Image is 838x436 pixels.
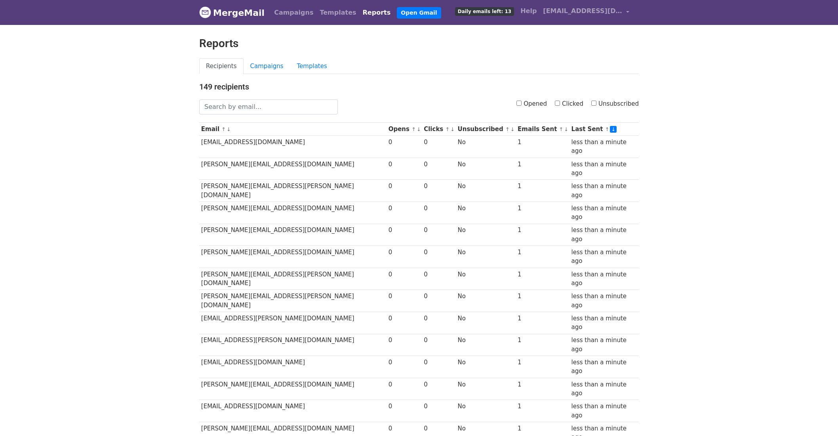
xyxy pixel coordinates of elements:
[422,290,455,312] td: 0
[199,158,387,180] td: [PERSON_NAME][EMAIL_ADDRESS][DOMAIN_NAME]
[559,126,564,132] a: ↑
[422,334,455,356] td: 0
[569,123,639,136] th: Last Sent
[244,58,290,74] a: Campaigns
[516,123,569,136] th: Emails Sent
[569,378,639,400] td: less than a minute ago
[456,312,516,334] td: No
[516,356,569,378] td: 1
[199,334,387,356] td: [EMAIL_ADDRESS][PERSON_NAME][DOMAIN_NAME]
[456,202,516,224] td: No
[387,224,422,246] td: 0
[387,158,422,180] td: 0
[555,101,560,106] input: Clicked
[387,268,422,290] td: 0
[516,158,569,180] td: 1
[456,378,516,400] td: No
[316,5,359,21] a: Templates
[199,224,387,246] td: [PERSON_NAME][EMAIL_ADDRESS][DOMAIN_NAME]
[569,334,639,356] td: less than a minute ago
[199,400,387,422] td: [EMAIL_ADDRESS][DOMAIN_NAME]
[569,400,639,422] td: less than a minute ago
[199,123,387,136] th: Email
[516,334,569,356] td: 1
[456,180,516,202] td: No
[450,126,455,132] a: ↓
[199,356,387,378] td: [EMAIL_ADDRESS][DOMAIN_NAME]
[569,136,639,158] td: less than a minute ago
[387,136,422,158] td: 0
[456,290,516,312] td: No
[456,123,516,136] th: Unsubscribed
[422,268,455,290] td: 0
[199,378,387,400] td: [PERSON_NAME][EMAIL_ADDRESS][DOMAIN_NAME]
[456,246,516,268] td: No
[510,126,515,132] a: ↓
[610,126,617,133] a: ↓
[456,334,516,356] td: No
[422,246,455,268] td: 0
[605,126,609,132] a: ↑
[422,136,455,158] td: 0
[387,378,422,400] td: 0
[387,356,422,378] td: 0
[422,400,455,422] td: 0
[387,180,422,202] td: 0
[199,290,387,312] td: [PERSON_NAME][EMAIL_ADDRESS][PERSON_NAME][DOMAIN_NAME]
[387,123,422,136] th: Opens
[387,400,422,422] td: 0
[516,400,569,422] td: 1
[798,398,838,436] iframe: Chat Widget
[397,7,441,19] a: Open Gmail
[569,180,639,202] td: less than a minute ago
[199,82,639,91] h4: 149 recipients
[456,400,516,422] td: No
[199,6,211,18] img: MergeMail logo
[456,158,516,180] td: No
[199,136,387,158] td: [EMAIL_ADDRESS][DOMAIN_NAME]
[516,202,569,224] td: 1
[569,312,639,334] td: less than a minute ago
[569,268,639,290] td: less than a minute ago
[569,202,639,224] td: less than a minute ago
[516,312,569,334] td: 1
[290,58,334,74] a: Templates
[422,180,455,202] td: 0
[516,378,569,400] td: 1
[387,246,422,268] td: 0
[516,99,547,109] label: Opened
[271,5,316,21] a: Campaigns
[446,126,450,132] a: ↑
[221,126,226,132] a: ↑
[417,126,421,132] a: ↓
[456,356,516,378] td: No
[422,224,455,246] td: 0
[422,312,455,334] td: 0
[422,378,455,400] td: 0
[516,101,522,106] input: Opened
[199,202,387,224] td: [PERSON_NAME][EMAIL_ADDRESS][DOMAIN_NAME]
[199,246,387,268] td: [PERSON_NAME][EMAIL_ADDRESS][DOMAIN_NAME]
[199,312,387,334] td: [EMAIL_ADDRESS][PERSON_NAME][DOMAIN_NAME]
[422,158,455,180] td: 0
[422,202,455,224] td: 0
[516,180,569,202] td: 1
[564,126,568,132] a: ↓
[199,37,639,50] h2: Reports
[455,7,514,16] span: Daily emails left: 13
[569,246,639,268] td: less than a minute ago
[569,290,639,312] td: less than a minute ago
[591,101,596,106] input: Unsubscribed
[543,6,622,16] span: [EMAIL_ADDRESS][DOMAIN_NAME]
[199,99,338,114] input: Search by email...
[387,202,422,224] td: 0
[516,224,569,246] td: 1
[227,126,231,132] a: ↓
[360,5,394,21] a: Reports
[387,312,422,334] td: 0
[540,3,632,22] a: [EMAIL_ADDRESS][DOMAIN_NAME]
[516,268,569,290] td: 1
[411,126,416,132] a: ↑
[505,126,510,132] a: ↑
